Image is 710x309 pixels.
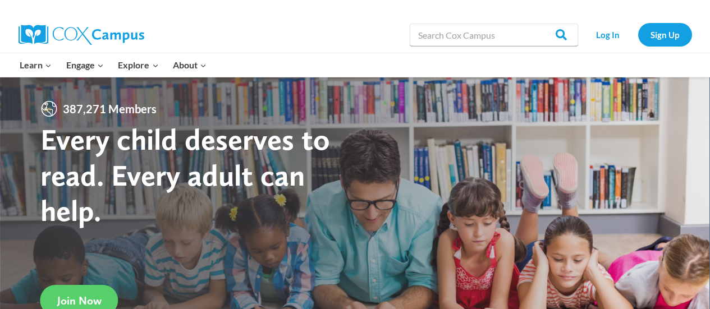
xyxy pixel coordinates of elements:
[118,58,158,72] span: Explore
[13,53,214,77] nav: Primary Navigation
[20,58,52,72] span: Learn
[638,23,692,46] a: Sign Up
[584,23,633,46] a: Log In
[173,58,207,72] span: About
[57,294,102,307] span: Join Now
[66,58,104,72] span: Engage
[584,23,692,46] nav: Secondary Navigation
[58,100,161,118] span: 387,271 Members
[410,24,578,46] input: Search Cox Campus
[40,121,330,228] strong: Every child deserves to read. Every adult can help.
[19,25,144,45] img: Cox Campus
